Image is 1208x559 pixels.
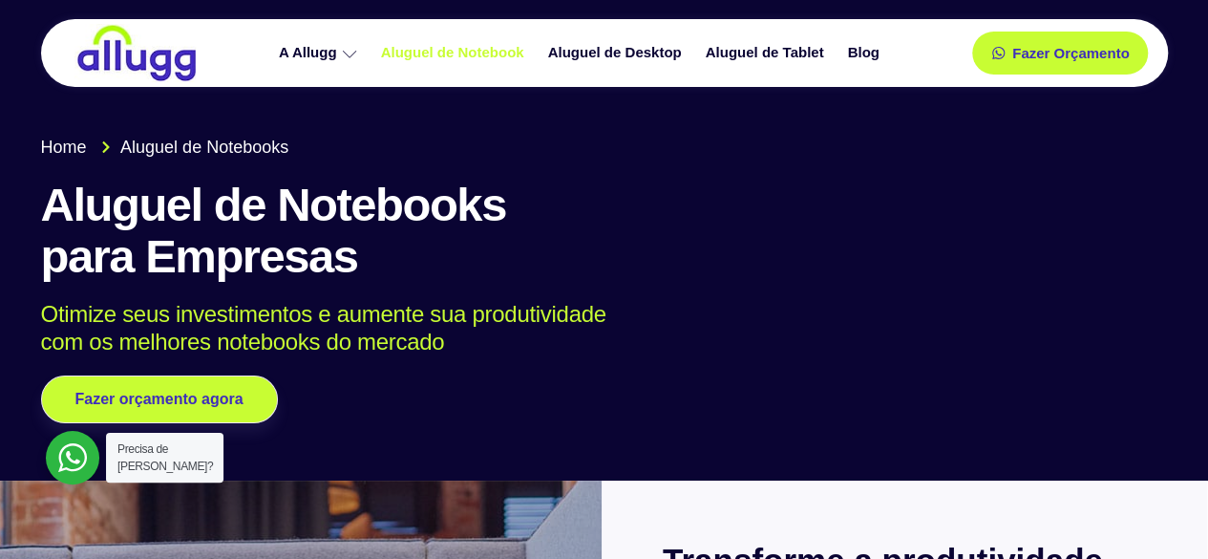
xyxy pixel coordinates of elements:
[837,36,893,70] a: Blog
[1113,467,1208,559] iframe: Chat Widget
[972,32,1149,75] a: Fazer Orçamento
[41,135,87,161] span: Home
[116,135,288,161] span: Aluguel de Notebooks
[75,392,244,407] span: Fazer orçamento agora
[117,442,213,473] span: Precisa de [PERSON_NAME]?
[41,180,1168,283] h1: Aluguel de Notebooks para Empresas
[371,36,539,70] a: Aluguel de Notebook
[41,301,1140,356] p: Otimize seus investimentos e aumente sua produtividade com os melhores notebooks do mercado
[539,36,696,70] a: Aluguel de Desktop
[1012,46,1130,60] span: Fazer Orçamento
[1113,467,1208,559] div: Widget de chat
[41,376,278,423] a: Fazer orçamento agora
[269,36,371,70] a: A Allugg
[696,36,838,70] a: Aluguel de Tablet
[74,24,199,82] img: locação de TI é Allugg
